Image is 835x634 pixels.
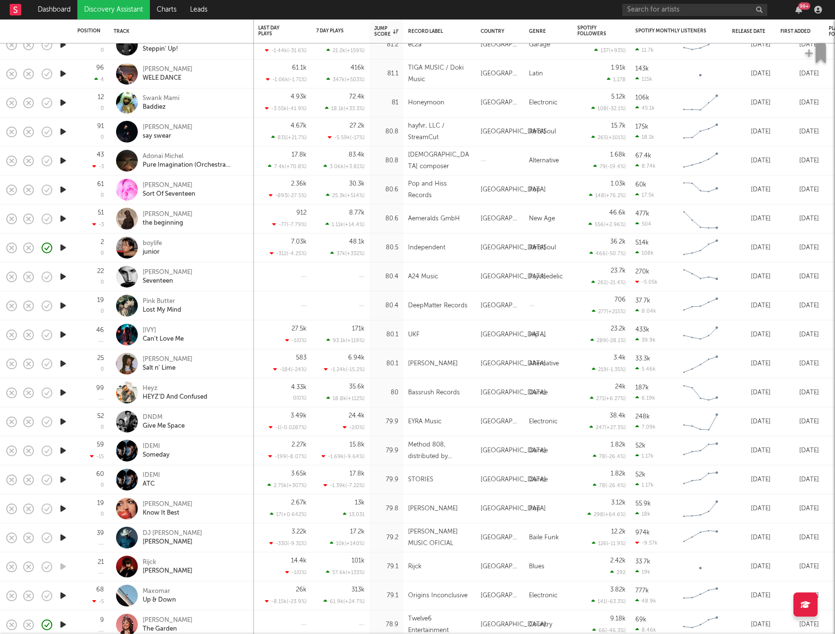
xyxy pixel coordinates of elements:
div: 1.91k [611,65,626,71]
div: 37.7k [635,298,650,304]
div: 347k ( +503 % ) [326,76,365,83]
div: 3.49k [291,413,307,419]
div: 1.11k ( +14.4 % ) [325,221,365,228]
div: 24.4k [349,413,365,419]
div: Aemeralds GmbH [408,213,460,225]
a: Rijck[PERSON_NAME] [143,558,192,576]
div: junior [143,248,162,257]
div: 79 ( -19.4 % ) [593,163,626,170]
div: 17.8k [292,152,307,158]
div: Track [114,29,244,34]
div: Pop and Hiss Records [408,178,471,202]
div: 93.1k ( +119 % ) [326,337,365,344]
div: ec2a [408,39,422,51]
div: [DATE] [732,155,771,167]
div: [GEOGRAPHIC_DATA] [481,242,546,254]
button: Filter by Position [105,26,115,36]
div: Pink Butter [143,297,181,306]
div: -893 ( -27.5 % ) [269,192,307,199]
div: 18.1k [635,134,654,140]
div: 175k [635,124,648,130]
a: DJ [PERSON_NAME][PERSON_NAME] [143,529,202,547]
div: 52 [97,413,104,419]
div: Genre [529,29,563,34]
div: Alternative [529,155,559,167]
div: -5.05k [635,279,658,285]
div: A24 Music [408,271,438,283]
div: Electronic [529,416,557,428]
div: 0 [101,193,104,198]
div: [DATE] [732,126,771,138]
div: 261 ( -21.4 % ) [591,279,626,286]
div: Maxomar [143,587,176,596]
div: [DATE] [780,358,819,370]
div: [GEOGRAPHIC_DATA] [481,68,519,80]
div: 0 [101,251,104,256]
div: Seventeen [143,277,192,286]
div: 80.4 [374,300,398,312]
div: -1 ( 0 % ) [285,337,307,344]
div: Record Label [408,29,466,34]
div: [DATE] [732,242,771,254]
svg: Chart title [679,410,722,434]
div: 12 [98,94,104,101]
div: 5.46k [635,366,656,372]
div: Swank Mami [143,94,179,103]
div: [DATE] [780,213,819,225]
div: Give Me Space [143,422,185,431]
div: [DATE] [780,184,819,196]
a: boylifejunior [143,239,162,257]
div: [PERSON_NAME] [143,65,192,74]
div: Sort Of Seventeen [143,190,195,199]
div: 504 [635,221,651,227]
a: MaxomarUp & Down [143,587,176,605]
div: 6.19k [635,395,655,401]
div: [PERSON_NAME] [143,123,192,132]
div: 416k [351,65,365,71]
div: 80.6 [374,184,398,196]
div: TIGA MUSIC / Doki Music [408,62,471,86]
div: 80 [374,387,398,399]
div: Dance [529,387,548,399]
svg: Chart title [679,323,722,347]
div: 265 ( +101 % ) [591,134,626,141]
div: 477k [635,211,649,217]
div: 80.5 [374,242,398,254]
div: 24k [615,384,626,390]
div: DeepMatter Records [408,300,468,312]
button: Filter by Spotify Monthly Listeners [713,26,722,36]
div: 99 + [798,2,810,10]
div: 61.1k [292,65,307,71]
div: 187k [635,385,649,391]
div: [DATE] [732,300,771,312]
div: 80.4 [374,271,398,283]
div: R&B/Soul [529,242,556,254]
div: Someday [143,451,170,460]
div: boylife [143,239,162,248]
div: 80.8 [374,126,398,138]
div: [DATE] [732,184,771,196]
div: [DATE] [780,329,819,341]
div: Pop [529,184,541,196]
div: 270k [635,269,649,275]
div: 7 Day Plays [316,28,350,34]
a: [PERSON_NAME]The Garden [143,616,192,634]
div: [PERSON_NAME] [143,538,202,547]
div: -5.59k ( -17 % ) [328,134,365,141]
div: 0 [101,280,104,285]
div: The Garden [143,625,192,634]
div: say swear [143,132,192,141]
div: [DATE] [780,416,819,428]
div: 51 [98,210,104,216]
div: 171k [352,326,365,332]
a: [PERSON_NAME]Salt n' Lime [143,355,192,373]
div: -184 ( -24 % ) [273,366,307,373]
a: IDEMISomeday [143,442,170,460]
div: First Added [780,29,814,34]
div: [DEMOGRAPHIC_DATA] composer [408,149,471,173]
div: HEYZ'D And Confused [143,393,207,402]
div: Know It Best [143,509,192,518]
div: [IVY] [143,326,184,335]
div: 43 [97,152,104,158]
div: Heyz [143,384,207,393]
